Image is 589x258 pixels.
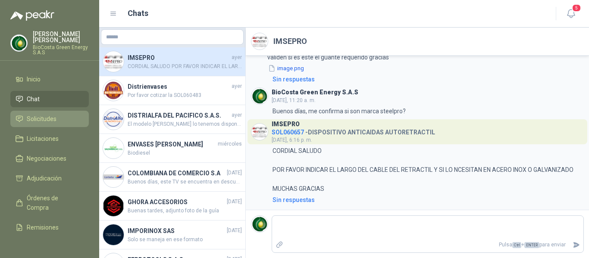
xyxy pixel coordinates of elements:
[103,224,124,245] img: Company Logo
[271,75,584,84] a: Sin respuestas
[103,80,124,101] img: Company Logo
[128,82,230,91] h4: Distrienvases
[572,4,581,12] span: 5
[569,237,583,252] button: Enviar
[128,111,230,120] h4: DISTRIALFA DEL PACIFICO S.A.S.
[128,226,225,236] h4: IMPORINOX SAS
[128,91,242,99] span: Por favor cotizar la SOL060483
[251,33,268,50] img: Company Logo
[27,154,66,163] span: Negociaciones
[10,170,89,187] a: Adjudicación
[251,124,268,140] img: Company Logo
[99,221,245,249] a: Company LogoIMPORINOX SAS[DATE]Solo se maneja en ese formato
[272,122,300,127] h3: IMSEPRO
[27,94,40,104] span: Chat
[27,114,56,124] span: Solicitudes
[272,129,304,136] span: SOL060657
[232,82,242,90] span: ayer
[10,219,89,236] a: Remisiones
[99,134,245,163] a: Company LogoENVASES [PERSON_NAME]miércolesBiodiesel
[128,197,225,207] h4: GHORA ACCESORIOS
[33,31,89,43] p: [PERSON_NAME] [PERSON_NAME]
[512,242,521,248] span: Ctrl
[10,131,89,147] a: Licitaciones
[128,168,225,178] h4: COLOMBIANA DE COMERCIO S.A
[273,35,307,47] h2: IMSEPRO
[103,51,124,72] img: Company Logo
[273,146,575,193] p: CORDIAL SALUDO POR FAVOR INDICAR EL LARGO DEL CABLE DEL RETRACTIL Y SI LO NCESITAN EN ACERO INOX ...
[524,242,539,248] span: ENTER
[272,97,316,103] span: [DATE], 11:20 a. m.
[128,120,242,128] span: El modelo [PERSON_NAME] lo tenemos disponible, con entrega inmediata. ¡Quedamos muy atentos!
[128,62,242,71] span: CORDIAL SALUDO POR FAVOR INDICAR EL LARGO DEL CABLE DEL RETRACTIL Y SI LO NCESITAN EN ACERO INOX ...
[27,174,62,183] span: Adjudicación
[99,47,245,76] a: Company LogoIMSEPROayerCORDIAL SALUDO POR FAVOR INDICAR EL LARGO DEL CABLE DEL RETRACTIL Y SI LO ...
[99,192,245,221] a: Company LogoGHORA ACCESORIOS[DATE]Buenas tardes, adjunto foto de la guía
[267,64,305,73] button: image.png
[10,150,89,167] a: Negociaciones
[563,6,579,22] button: 5
[227,227,242,235] span: [DATE]
[11,35,27,51] img: Company Logo
[273,75,315,84] div: Sin respuestas
[128,140,216,149] h4: ENVASES [PERSON_NAME]
[27,75,41,84] span: Inicio
[272,127,435,135] h4: - DISPOSITIVO ANTICAIDAS AUTORETRACTIL
[10,190,89,216] a: Órdenes de Compra
[99,105,245,134] a: Company LogoDISTRIALFA DEL PACIFICO S.A.S.ayerEl modelo [PERSON_NAME] lo tenemos disponible, con ...
[128,207,242,215] span: Buenas tardes, adjunto foto de la guía
[103,196,124,216] img: Company Logo
[287,237,570,252] p: Pulsa + para enviar
[103,109,124,130] img: Company Logo
[272,90,358,95] h3: BioCosta Green Energy S.A.S
[272,137,312,143] span: [DATE], 6:16 p. m.
[232,111,242,119] span: ayer
[227,169,242,177] span: [DATE]
[251,216,268,232] img: Company Logo
[273,106,406,116] p: Buenos días, me confirma si son marca steelpro?
[218,140,242,148] span: miércoles
[27,223,59,232] span: Remisiones
[27,134,59,143] span: Licitaciones
[128,236,242,244] span: Solo se maneja en ese formato
[103,167,124,187] img: Company Logo
[33,45,89,55] p: BioCosta Green Energy S.A.S
[273,195,315,205] div: Sin respuestas
[10,91,89,107] a: Chat
[99,76,245,105] a: Company LogoDistrienvasesayerPor favor cotizar la SOL060483
[232,53,242,62] span: ayer
[99,163,245,192] a: Company LogoCOLOMBIANA DE COMERCIO S.A[DATE]Buenos días, este TV se encuentra en descuento hasta ...
[128,7,148,19] h1: Chats
[128,149,242,157] span: Biodiesel
[128,178,242,186] span: Buenos días, este TV se encuentra en descuento hasta el día de [DATE] que es fin de mes. Quedamos...
[103,138,124,159] img: Company Logo
[27,193,81,212] span: Órdenes de Compra
[272,237,287,252] label: Adjuntar archivos
[10,10,54,21] img: Logo peakr
[271,195,584,205] a: Sin respuestas
[251,88,268,104] img: Company Logo
[10,71,89,87] a: Inicio
[227,198,242,206] span: [DATE]
[10,111,89,127] a: Solicitudes
[128,53,230,62] h4: IMSEPRO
